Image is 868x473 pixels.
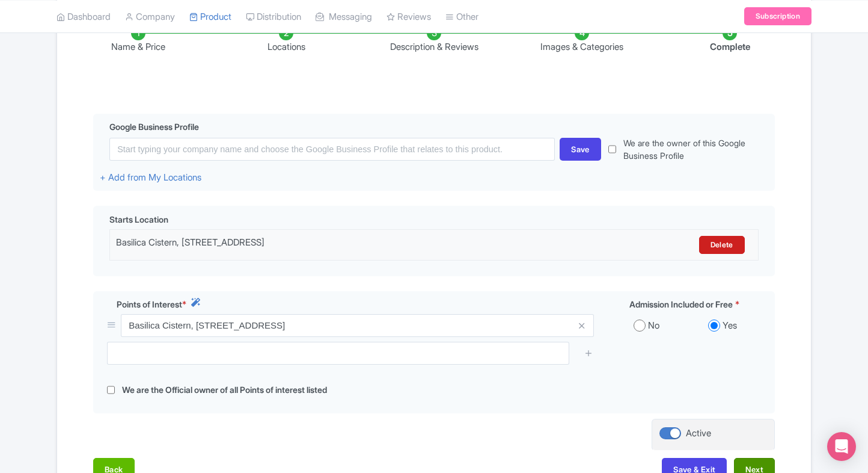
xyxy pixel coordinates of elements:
[116,236,593,254] div: Basilica Cistern, [STREET_ADDRESS]
[360,26,508,54] li: Description & Reviews
[100,172,201,183] a: + Add from My Locations
[723,319,737,333] label: Yes
[109,213,168,226] span: Starts Location
[508,26,656,54] li: Images & Categories
[686,427,711,441] div: Active
[656,26,804,54] li: Complete
[623,137,768,162] label: We are the owner of this Google Business Profile
[827,432,856,461] div: Open Intercom Messenger
[117,298,182,311] span: Points of Interest
[212,26,360,54] li: Locations
[699,236,745,254] a: Delete
[560,138,601,161] div: Save
[648,319,659,333] label: No
[64,26,212,54] li: Name & Price
[122,383,327,397] label: We are the Official owner of all Points of interest listed
[744,7,811,25] a: Subscription
[109,120,199,133] span: Google Business Profile
[629,298,733,311] span: Admission Included or Free
[109,138,555,161] input: Start typing your company name and choose the Google Business Profile that relates to this product.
